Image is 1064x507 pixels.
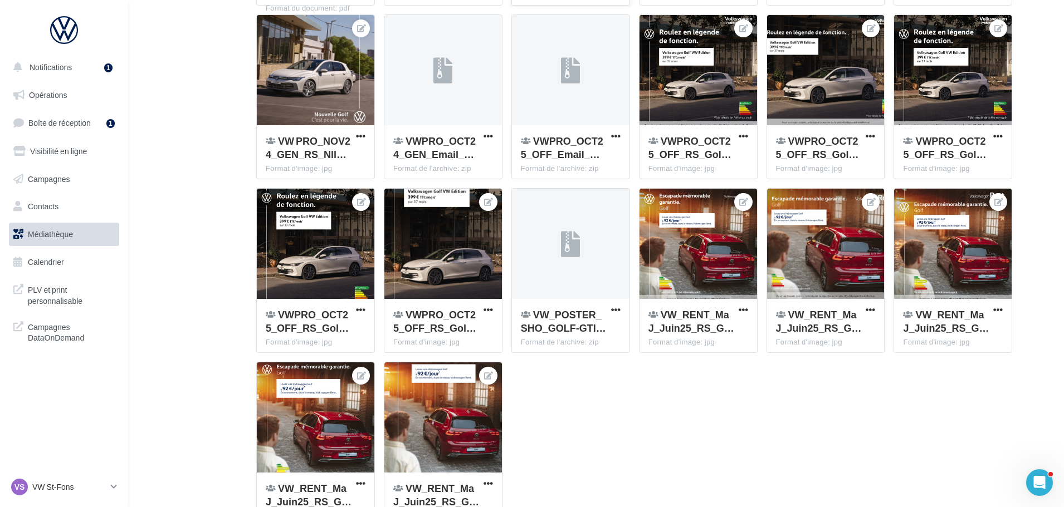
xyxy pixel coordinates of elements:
[648,135,731,160] span: VWPRO_OCT25_OFF_RS_Golf_CARRE
[903,337,1003,347] div: Format d'image: jpg
[648,164,748,174] div: Format d'image: jpg
[28,201,58,211] span: Contacts
[14,481,25,493] span: VS
[28,257,64,267] span: Calendrier
[393,164,493,174] div: Format de l'archive: zip
[30,62,72,72] span: Notifications
[266,3,365,13] div: Format du document: pdf
[776,135,859,160] span: VWPRO_OCT25_OFF_RS_Golf_GMB
[7,195,121,218] a: Contacts
[7,223,121,246] a: Médiathèque
[266,337,365,347] div: Format d'image: jpg
[903,135,986,160] span: VWPRO_OCT25_OFF_RS_Golf_GMB_720x720px
[28,229,73,239] span: Médiathèque
[266,135,350,160] span: VW PRO_NOV24_GEN_RS_NlleGolf_STORY
[266,164,365,174] div: Format d'image: jpg
[521,308,606,334] span: VW_POSTER_SHO_GOLF-GTI_120x80_HD.pdf
[7,111,121,135] a: Boîte de réception1
[28,118,91,127] span: Boîte de réception
[393,308,476,334] span: VWPRO_OCT25_OFF_RS_Golf_STORY
[28,174,70,183] span: Campagnes
[29,90,67,100] span: Opérations
[1026,469,1053,496] iframe: Intercom live chat
[776,337,876,347] div: Format d'image: jpg
[7,250,121,274] a: Calendrier
[393,135,476,160] span: VWPRO_OCT24_GEN_Email_Nlle Golf
[32,481,106,493] p: VW St-Fons
[28,319,115,343] span: Campagnes DataOnDemand
[7,278,121,311] a: PLV et print personnalisable
[28,282,115,306] span: PLV et print personnalisable
[521,337,621,347] div: Format de l'archive: zip
[7,168,121,191] a: Campagnes
[648,308,734,334] span: VW_RENT_MaJ_Juin25_RS_Golf_CARRE
[393,337,493,347] div: Format d'image: jpg
[776,308,862,334] span: VW_RENT_MaJ_Juin25_RS_Golf_GMB
[521,164,621,174] div: Format de l'archive: zip
[106,119,115,128] div: 1
[521,135,603,160] span: VWPRO_OCT25_OFF_Email_Golf
[7,83,121,107] a: Opérations
[903,164,1003,174] div: Format d'image: jpg
[7,56,117,79] button: Notifications 1
[7,315,121,348] a: Campagnes DataOnDemand
[30,146,87,156] span: Visibilité en ligne
[7,140,121,163] a: Visibilité en ligne
[648,337,748,347] div: Format d'image: jpg
[266,308,349,334] span: VWPRO_OCT25_OFF_RS_Golf_INSTA
[903,308,989,334] span: VW_RENT_MaJ_Juin25_RS_Golf_GMB_720x720px
[776,164,876,174] div: Format d'image: jpg
[104,63,113,72] div: 1
[9,476,119,498] a: VS VW St-Fons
